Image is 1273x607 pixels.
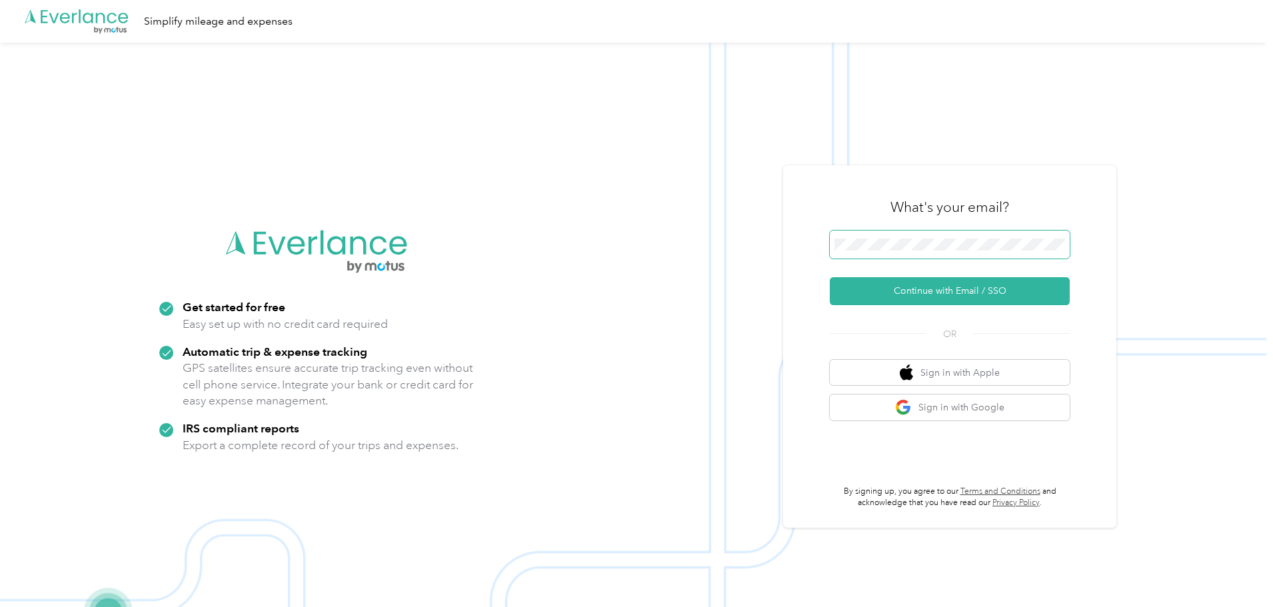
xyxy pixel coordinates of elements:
[992,498,1040,508] a: Privacy Policy
[890,198,1009,217] h3: What's your email?
[895,399,912,416] img: google logo
[183,300,285,314] strong: Get started for free
[830,486,1070,509] p: By signing up, you agree to our and acknowledge that you have read our .
[183,421,299,435] strong: IRS compliant reports
[830,394,1070,420] button: google logoSign in with Google
[183,360,474,409] p: GPS satellites ensure accurate trip tracking even without cell phone service. Integrate your bank...
[960,486,1040,496] a: Terms and Conditions
[183,316,388,332] p: Easy set up with no credit card required
[183,437,459,454] p: Export a complete record of your trips and expenses.
[830,360,1070,386] button: apple logoSign in with Apple
[900,364,913,381] img: apple logo
[144,13,293,30] div: Simplify mileage and expenses
[830,277,1070,305] button: Continue with Email / SSO
[926,327,973,341] span: OR
[183,344,367,358] strong: Automatic trip & expense tracking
